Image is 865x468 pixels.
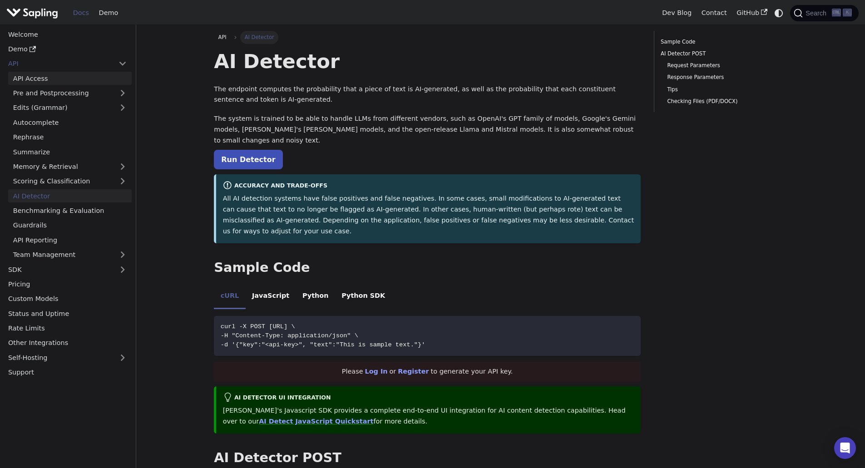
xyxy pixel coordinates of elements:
[3,351,132,364] a: Self-Hosting
[8,116,132,129] a: Autocomplete
[661,38,784,46] a: Sample Code
[398,368,429,375] a: Register
[221,341,425,348] span: -d '{"key":"<api-key>", "text":"This is sample text."}'
[214,260,641,276] h2: Sample Code
[214,150,282,169] a: Run Detector
[8,189,132,202] a: AI Detector
[803,10,832,17] span: Search
[661,49,784,58] a: AI Detector POST
[843,9,852,17] kbd: K
[3,57,114,70] a: API
[94,6,123,20] a: Demo
[667,97,781,106] a: Checking Files (PDF/DOCX)
[335,284,392,310] li: Python SDK
[221,323,295,330] span: curl -X POST [URL] \
[214,31,641,44] nav: Breadcrumbs
[223,181,634,192] div: Accuracy and Trade-offs
[214,113,641,146] p: The system is trained to be able to handle LLMs from different vendors, such as OpenAI's GPT fami...
[834,437,856,459] div: Open Intercom Messenger
[223,405,634,427] p: [PERSON_NAME]'s Javascript SDK provides a complete end-to-end UI integration for AI content detec...
[3,336,132,350] a: Other Integrations
[223,393,634,404] div: AI Detector UI integration
[8,175,132,188] a: Scoring & Classification
[8,87,132,100] a: Pre and Postprocessing
[365,368,388,375] a: Log In
[8,219,132,232] a: Guardrails
[3,292,132,305] a: Custom Models
[772,6,786,20] button: Switch between dark and light mode (currently system mode)
[68,6,94,20] a: Docs
[3,307,132,320] a: Status and Uptime
[697,6,732,20] a: Contact
[3,322,132,335] a: Rate Limits
[214,284,245,310] li: cURL
[214,450,641,466] h2: AI Detector POST
[667,73,781,82] a: Response Parameters
[214,31,231,44] a: API
[223,193,634,236] p: All AI detection systems have false positives and false negatives. In some cases, small modificat...
[3,28,132,41] a: Welcome
[246,284,296,310] li: JavaScript
[8,248,132,261] a: Team Management
[8,160,132,173] a: Memory & Retrieval
[296,284,335,310] li: Python
[221,332,358,339] span: -H "Content-Type: application/json" \
[114,57,132,70] button: Collapse sidebar category 'API'
[3,43,132,56] a: Demo
[8,204,132,217] a: Benchmarking & Evaluation
[667,61,781,70] a: Request Parameters
[6,6,58,20] img: Sapling.ai
[8,145,132,158] a: Summarize
[667,85,781,94] a: Tips
[8,101,132,114] a: Edits (Grammar)
[790,5,858,21] button: Search (Ctrl+K)
[218,34,227,40] span: API
[240,31,278,44] span: AI Detector
[6,6,61,20] a: Sapling.ai
[8,72,132,85] a: API Access
[259,418,373,425] a: AI Detect JavaScript Quickstart
[114,263,132,276] button: Expand sidebar category 'SDK'
[214,49,641,74] h1: AI Detector
[3,263,114,276] a: SDK
[3,366,132,379] a: Support
[8,131,132,144] a: Rephrase
[3,278,132,291] a: Pricing
[214,362,641,382] div: Please or to generate your API key.
[732,6,772,20] a: GitHub
[8,233,132,246] a: API Reporting
[657,6,696,20] a: Dev Blog
[214,84,641,106] p: The endpoint computes the probability that a piece of text is AI-generated, as well as the probab...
